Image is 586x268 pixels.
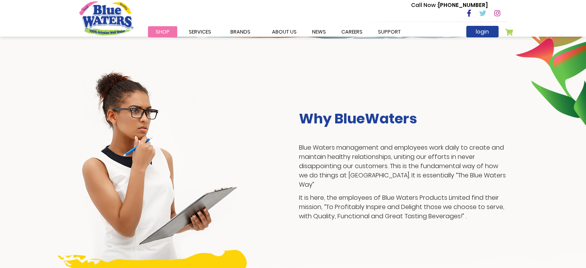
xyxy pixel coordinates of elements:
a: store logo [79,1,133,35]
p: [PHONE_NUMBER] [411,1,488,9]
h3: Why BlueWaters [299,110,507,127]
a: about us [264,26,304,37]
span: Services [189,28,211,35]
a: login [466,26,499,37]
span: Shop [156,28,170,35]
a: careers [334,26,370,37]
a: support [370,26,408,37]
p: It is here, the employees of Blue Waters Products Limited find their mission, “To Profitably Insp... [299,193,507,221]
span: Call Now : [411,1,438,9]
span: Brands [230,28,250,35]
p: Blue Waters management and employees work daily to create and maintain healthy relationships, uni... [299,143,507,189]
a: News [304,26,334,37]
